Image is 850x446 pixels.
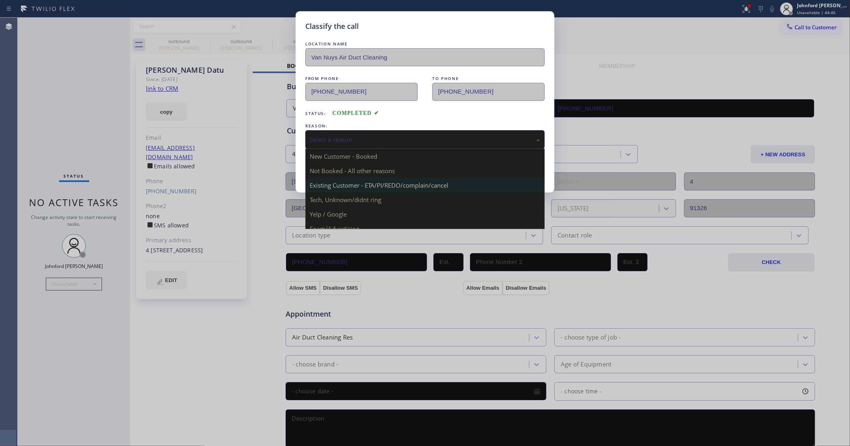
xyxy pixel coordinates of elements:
[305,74,418,83] div: FROM PHONE
[333,110,379,116] span: COMPLETED
[432,74,545,83] div: TO PHONE
[306,221,544,236] div: Spam/Advertising
[305,122,545,130] div: REASON:
[305,110,326,116] span: Status:
[306,149,544,164] div: New Customer - Booked
[305,83,418,101] input: From phone
[305,40,545,48] div: LOCATION NAME
[306,164,544,178] div: Not Booked - All other reasons
[306,178,544,192] div: Existing Customer - ETA/PI/REDO/complain/cancel
[306,207,544,221] div: Yelp / Google
[310,135,540,144] div: Select a reason
[305,21,359,32] h5: Classify the call
[432,83,545,101] input: To phone
[306,192,544,207] div: Tech, Unknown/didnt ring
